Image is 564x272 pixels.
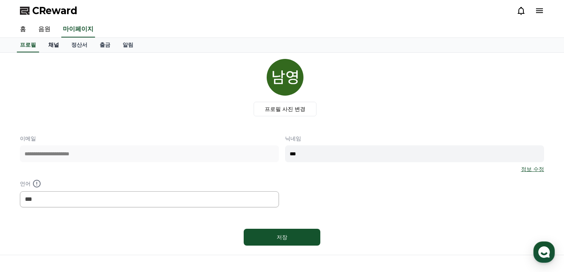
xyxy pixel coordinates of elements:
[20,5,77,17] a: CReward
[61,21,95,37] a: 마이페이지
[116,38,139,52] a: 알림
[259,233,305,241] div: 저장
[285,135,544,142] p: 닉네임
[99,208,147,228] a: 설정
[267,59,303,96] img: profile_image
[14,21,32,37] a: 홈
[118,220,128,226] span: 설정
[521,165,544,173] a: 정보 수정
[17,38,39,52] a: 프로필
[65,38,93,52] a: 정산서
[32,21,57,37] a: 음원
[93,38,116,52] a: 출금
[254,102,317,116] label: 프로필 사진 변경
[70,220,79,226] span: 대화
[32,5,77,17] span: CReward
[42,38,65,52] a: 채널
[24,220,29,226] span: 홈
[51,208,99,228] a: 대화
[244,229,320,246] button: 저장
[20,135,279,142] p: 이메일
[2,208,51,228] a: 홈
[20,179,279,188] p: 언어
